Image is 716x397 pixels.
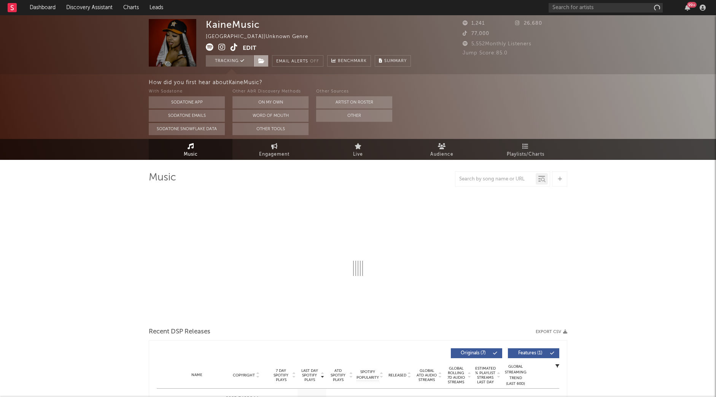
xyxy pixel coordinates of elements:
div: Other A&R Discovery Methods [232,87,309,96]
a: Playlists/Charts [484,139,567,160]
span: Live [353,150,363,159]
div: KaineMusic [206,19,260,30]
button: Artist on Roster [316,96,392,108]
button: Export CSV [536,330,567,334]
button: Other Tools [232,123,309,135]
div: 99 + [687,2,697,8]
a: Benchmark [327,55,371,67]
span: Estimated % Playlist Streams Last Day [475,366,496,384]
button: Edit [243,43,256,53]
button: Summary [375,55,411,67]
button: Sodatone Emails [149,110,225,122]
button: Features(1) [508,348,559,358]
span: Features ( 1 ) [513,351,548,356]
div: Other Sources [316,87,392,96]
span: Engagement [259,150,290,159]
button: On My Own [232,96,309,108]
span: 1,241 [463,21,485,26]
button: Email AlertsOff [272,55,323,67]
button: Sodatone App [149,96,225,108]
span: Recent DSP Releases [149,327,210,336]
span: Music [184,150,198,159]
button: Sodatone Snowflake Data [149,123,225,135]
span: Released [388,373,406,378]
button: Other [316,110,392,122]
input: Search for artists [549,3,663,13]
span: Playlists/Charts [507,150,544,159]
span: Benchmark [338,57,367,66]
input: Search by song name or URL [455,176,536,182]
a: Audience [400,139,484,160]
span: ATD Spotify Plays [328,368,348,382]
a: Live [316,139,400,160]
em: Off [310,59,319,64]
span: Global Rolling 7D Audio Streams [446,366,466,384]
div: With Sodatone [149,87,225,96]
span: Global ATD Audio Streams [416,368,437,382]
div: Name [172,372,222,378]
span: Copyright [233,373,255,378]
button: 99+ [685,5,690,11]
span: 5,552 Monthly Listeners [463,41,531,46]
span: Spotify Popularity [356,369,379,381]
span: Originals ( 7 ) [456,351,491,356]
span: 77,000 [463,31,489,36]
a: Music [149,139,232,160]
button: Tracking [206,55,253,67]
span: Audience [430,150,453,159]
div: Global Streaming Trend (Last 60D) [504,364,527,387]
button: Originals(7) [451,348,502,358]
span: Last Day Spotify Plays [299,368,320,382]
span: 7 Day Spotify Plays [271,368,291,382]
span: Jump Score: 85.0 [463,51,508,56]
a: Engagement [232,139,316,160]
div: [GEOGRAPHIC_DATA] | Unknown Genre [206,32,326,41]
button: Word Of Mouth [232,110,309,122]
div: How did you first hear about KaineMusic ? [149,78,716,87]
span: Summary [384,59,407,63]
span: 26,680 [515,21,542,26]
